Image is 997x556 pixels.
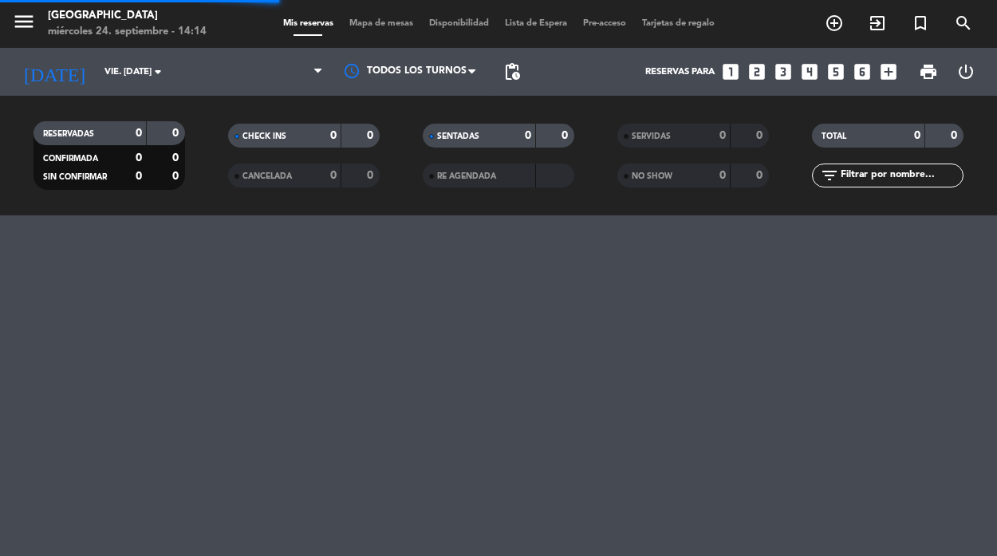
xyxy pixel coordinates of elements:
strong: 0 [330,130,337,141]
strong: 0 [719,130,726,141]
span: Mapa de mesas [341,19,421,28]
input: Filtrar por nombre... [839,167,963,184]
strong: 0 [136,128,142,139]
i: search [954,14,973,33]
strong: 0 [756,130,766,141]
span: NO SHOW [632,172,672,180]
strong: 0 [951,130,960,141]
strong: 0 [136,152,142,164]
strong: 0 [525,130,531,141]
strong: 0 [172,152,182,164]
span: Mis reservas [275,19,341,28]
i: power_settings_new [956,62,975,81]
span: CANCELADA [242,172,292,180]
span: Reservas para [645,66,715,77]
div: miércoles 24. septiembre - 14:14 [48,24,207,40]
span: CONFIRMADA [43,155,98,163]
i: add_circle_outline [825,14,844,33]
span: pending_actions [502,62,522,81]
i: looks_one [720,61,741,82]
i: arrow_drop_down [148,62,167,81]
span: Disponibilidad [421,19,497,28]
strong: 0 [914,130,920,141]
i: filter_list [820,166,839,185]
i: looks_6 [852,61,873,82]
button: menu [12,10,36,39]
strong: 0 [330,170,337,181]
i: looks_4 [799,61,820,82]
span: TOTAL [822,132,846,140]
strong: 0 [562,130,571,141]
span: print [919,62,938,81]
span: CHECK INS [242,132,286,140]
span: RESERVADAS [43,130,94,138]
div: LOG OUT [948,48,985,96]
div: [GEOGRAPHIC_DATA] [48,8,207,24]
span: SENTADAS [437,132,479,140]
span: Tarjetas de regalo [634,19,723,28]
strong: 0 [719,170,726,181]
span: SERVIDAS [632,132,671,140]
strong: 0 [136,171,142,182]
i: add_box [878,61,899,82]
i: turned_in_not [911,14,930,33]
span: RE AGENDADA [437,172,496,180]
span: Lista de Espera [497,19,575,28]
span: Pre-acceso [575,19,634,28]
strong: 0 [367,130,376,141]
strong: 0 [172,128,182,139]
strong: 0 [172,171,182,182]
strong: 0 [367,170,376,181]
strong: 0 [756,170,766,181]
i: looks_two [747,61,767,82]
i: looks_5 [826,61,846,82]
span: SIN CONFIRMAR [43,173,107,181]
i: looks_3 [773,61,794,82]
i: exit_to_app [868,14,887,33]
i: [DATE] [12,54,97,89]
i: menu [12,10,36,34]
